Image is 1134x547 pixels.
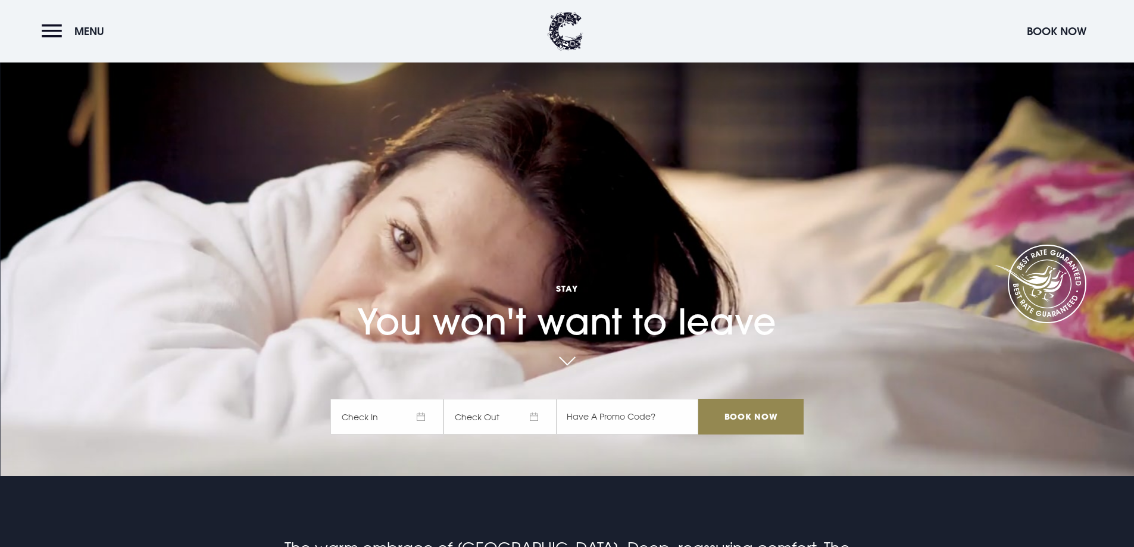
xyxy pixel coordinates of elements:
span: Check In [330,399,443,435]
h1: You won't want to leave [330,248,803,343]
input: Have A Promo Code? [557,399,698,435]
button: Menu [42,18,110,44]
button: Book Now [1021,18,1092,44]
input: Book Now [698,399,803,435]
span: Check Out [443,399,557,435]
span: Menu [74,24,104,38]
img: Clandeboye Lodge [548,12,583,51]
span: Stay [330,283,803,294]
